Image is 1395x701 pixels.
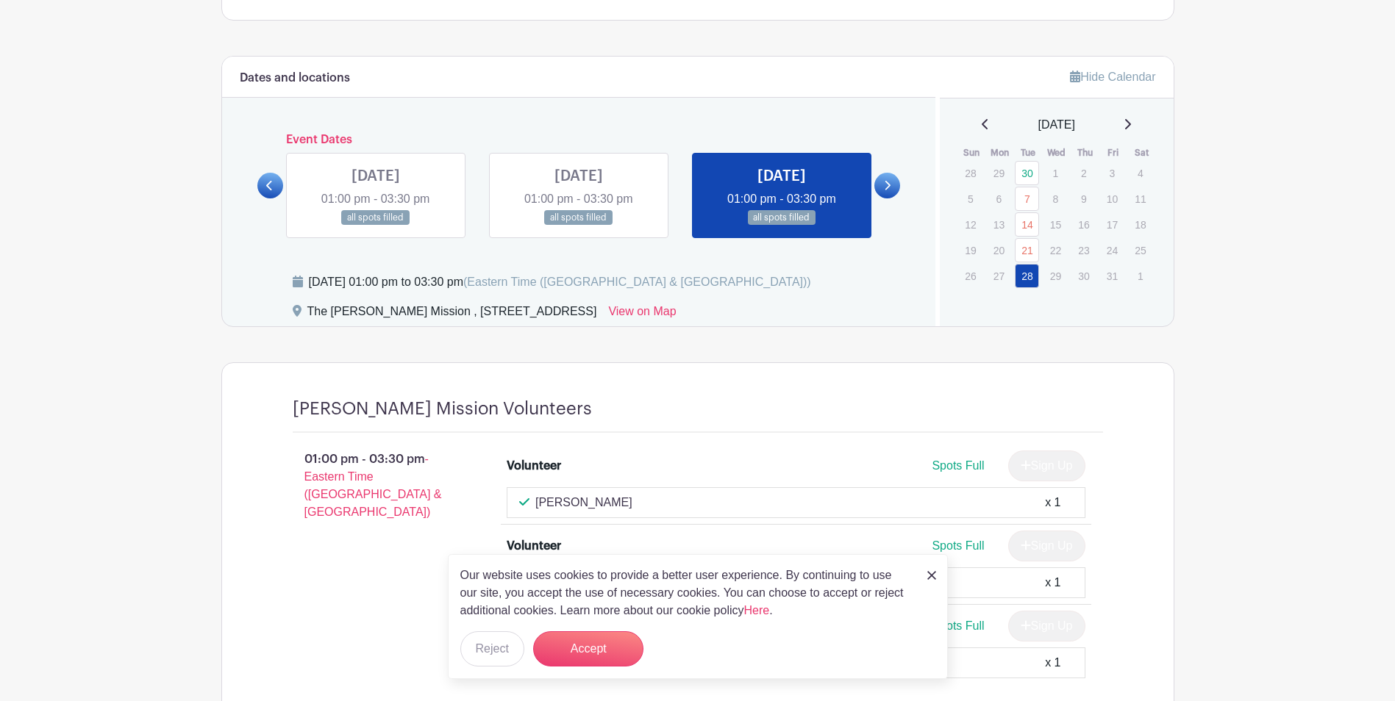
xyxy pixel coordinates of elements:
div: x 1 [1045,494,1060,511]
div: Volunteer [507,537,561,555]
p: 01:00 pm - 03:30 pm [269,445,484,527]
th: Wed [1043,145,1071,160]
th: Sun [957,145,986,160]
span: Spots Full [932,539,984,552]
p: 27 [987,265,1011,287]
div: x 1 [1045,654,1060,672]
p: 16 [1071,213,1096,236]
a: Hide Calendar [1070,71,1155,83]
th: Sat [1127,145,1156,160]
p: 15 [1043,213,1068,236]
h4: [PERSON_NAME] Mission Volunteers [293,398,592,420]
p: 8 [1043,187,1068,210]
p: 24 [1100,239,1124,262]
span: Spots Full [932,619,984,632]
p: 30 [1071,265,1096,287]
h6: Event Dates [283,133,875,147]
p: 28 [958,162,982,184]
div: Volunteer [507,457,561,475]
p: 2 [1071,162,1096,184]
span: Spots Full [932,459,984,472]
p: 1 [1043,162,1068,184]
div: The [PERSON_NAME] Mission , [STREET_ADDRESS] [307,303,597,326]
p: 12 [958,213,982,236]
a: 7 [1015,187,1039,211]
p: 11 [1128,187,1152,210]
p: 17 [1100,213,1124,236]
h6: Dates and locations [240,71,350,85]
p: 22 [1043,239,1068,262]
p: [PERSON_NAME] [535,494,632,511]
button: Reject [460,631,524,666]
p: 29 [1043,265,1068,287]
span: [DATE] [1038,116,1075,134]
p: 1 [1128,265,1152,287]
a: 14 [1015,212,1039,237]
p: 29 [987,162,1011,184]
a: Here [744,604,770,616]
p: 23 [1071,239,1096,262]
img: close_button-5f87c8562297e5c2d7936805f587ecaba9071eb48480494691a3f1689db116b3.svg [927,571,936,580]
a: 30 [1015,161,1039,185]
th: Fri [1099,145,1128,160]
p: 6 [987,187,1011,210]
th: Tue [1014,145,1043,160]
p: 10 [1100,187,1124,210]
p: 31 [1100,265,1124,287]
button: Accept [533,631,643,666]
div: [DATE] 01:00 pm to 03:30 pm [309,273,811,291]
p: 20 [987,239,1011,262]
p: 5 [958,187,982,210]
p: 19 [958,239,982,262]
a: 21 [1015,238,1039,262]
p: 25 [1128,239,1152,262]
span: - Eastern Time ([GEOGRAPHIC_DATA] & [GEOGRAPHIC_DATA]) [304,453,442,518]
p: 26 [958,265,982,287]
p: 9 [1071,187,1096,210]
div: x 1 [1045,574,1060,592]
p: 3 [1100,162,1124,184]
p: 4 [1128,162,1152,184]
p: 18 [1128,213,1152,236]
a: 28 [1015,264,1039,288]
span: (Eastern Time ([GEOGRAPHIC_DATA] & [GEOGRAPHIC_DATA])) [463,276,811,288]
th: Thu [1071,145,1099,160]
th: Mon [986,145,1015,160]
p: Our website uses cookies to provide a better user experience. By continuing to use our site, you ... [460,567,912,619]
a: View on Map [608,303,676,326]
p: 13 [987,213,1011,236]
